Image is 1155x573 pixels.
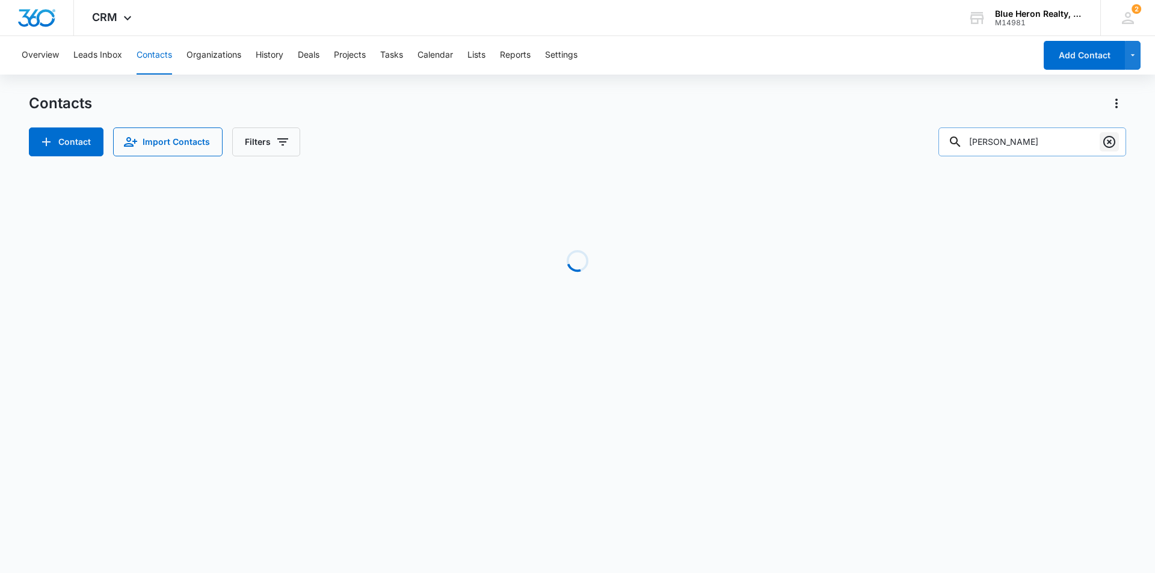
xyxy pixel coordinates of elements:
[938,127,1126,156] input: Search Contacts
[334,36,366,75] button: Projects
[1044,41,1125,70] button: Add Contact
[467,36,485,75] button: Lists
[995,19,1083,27] div: account id
[417,36,453,75] button: Calendar
[545,36,577,75] button: Settings
[73,36,122,75] button: Leads Inbox
[256,36,283,75] button: History
[1132,4,1141,14] span: 2
[500,36,531,75] button: Reports
[298,36,319,75] button: Deals
[1100,132,1119,152] button: Clear
[380,36,403,75] button: Tasks
[232,127,300,156] button: Filters
[1132,4,1141,14] div: notifications count
[1107,94,1126,113] button: Actions
[29,127,103,156] button: Add Contact
[92,11,117,23] span: CRM
[29,94,92,112] h1: Contacts
[22,36,59,75] button: Overview
[137,36,172,75] button: Contacts
[186,36,241,75] button: Organizations
[113,127,223,156] button: Import Contacts
[995,9,1083,19] div: account name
